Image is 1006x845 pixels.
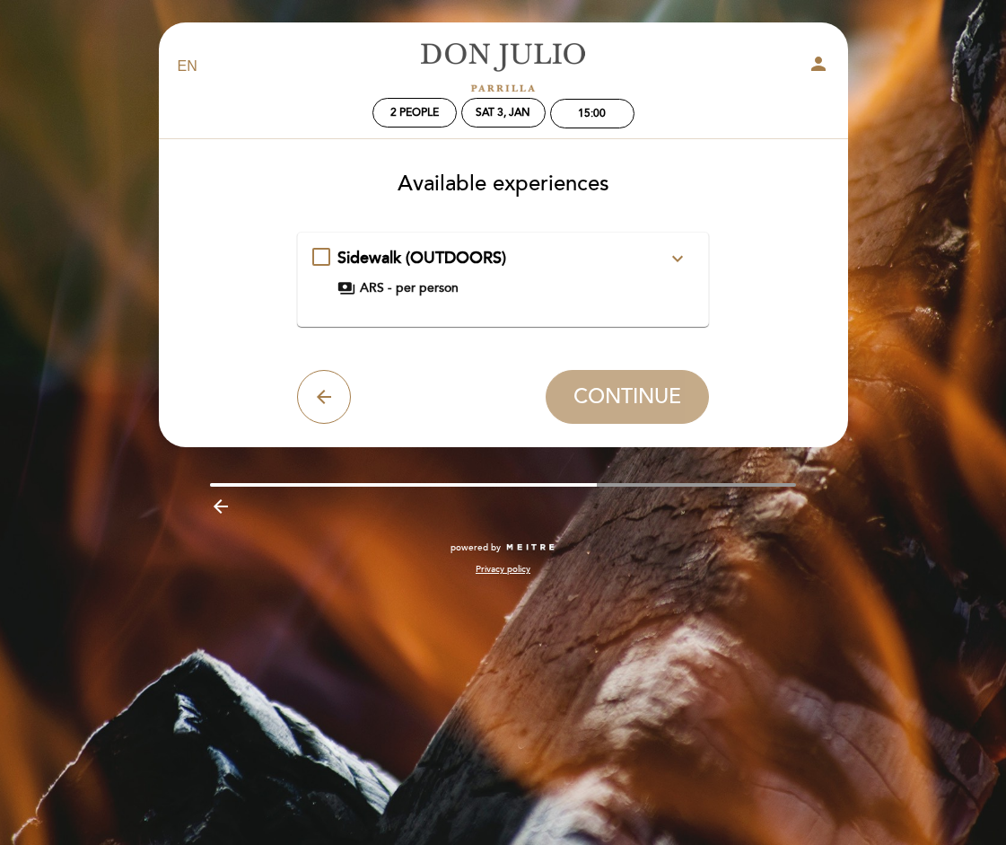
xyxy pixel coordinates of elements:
img: MEITRE [505,543,556,552]
button: CONTINUE [546,370,709,424]
button: expand_more [661,247,694,270]
button: arrow_back [297,370,351,424]
a: [PERSON_NAME] [391,42,616,92]
span: CONTINUE [573,384,681,409]
a: powered by [451,541,556,554]
div: 15:00 [578,107,606,120]
span: Available experiences [398,171,609,197]
a: Privacy policy [476,563,530,576]
i: arrow_backward [210,496,232,517]
span: Sidewalk (OUTDOORS) [337,248,506,268]
md-checkbox: Sidewalk (OUTDOORS) expand_less You are selecting a sidewalk table (OUTDOORS) with awning, blanke... [312,247,694,297]
i: arrow_back [313,386,335,408]
span: powered by [451,541,501,554]
span: per person [396,279,459,297]
i: expand_more [667,248,688,269]
i: person [808,53,829,75]
div: Sat 3, Jan [476,106,530,119]
button: person [808,53,829,81]
span: payments [337,279,355,297]
span: 2 people [390,106,439,119]
span: ARS - [360,279,391,297]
